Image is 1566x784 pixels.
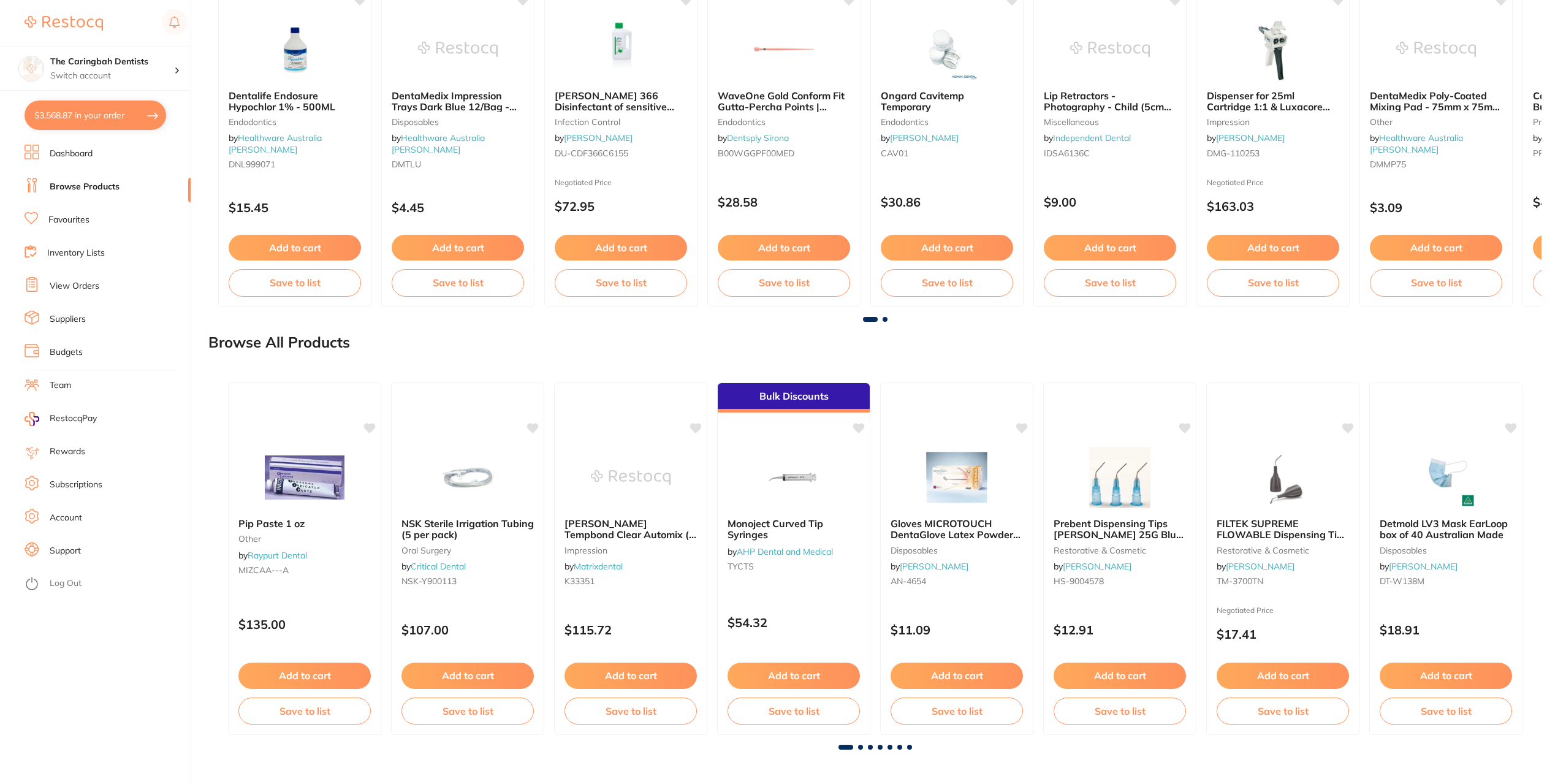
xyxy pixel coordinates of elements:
[1217,663,1349,688] button: Add to cart
[229,159,361,169] small: DNL999071
[891,698,1023,725] button: Save to list
[907,19,987,80] img: Ongard Cavitemp Temporary
[728,517,823,541] span: Monoject Curved Tip Syringes
[401,546,534,555] small: oral surgery
[401,518,534,541] b: NSK Sterile Irrigation Tubing (5 per pack)
[1080,447,1160,508] img: Prebent Dispensing Tips HENRY SCHEIN 25G Blue 100 pack
[265,447,344,508] img: Pip Paste 1 oz
[238,550,307,561] span: by
[555,235,687,261] button: Add to cart
[50,148,93,160] a: Dashboard
[392,132,485,154] span: by
[50,280,99,292] a: View Orders
[392,200,524,215] p: $4.45
[1207,132,1285,143] span: by
[1044,90,1176,113] b: Lip Retractors - Photography - Child (5cm Wide)
[50,413,97,425] span: RestocqPay
[238,517,305,530] span: Pip Paste 1 oz
[1370,159,1502,169] small: DMMP75
[1370,117,1502,127] small: other
[728,518,860,541] b: Monoject Curved Tip Syringes
[238,698,371,725] button: Save to list
[1207,199,1339,213] p: $163.03
[1054,518,1186,541] b: Prebent Dispensing Tips HENRY SCHEIN 25G Blue 100 pack
[238,565,289,576] span: MIZCAA---A
[718,383,870,413] div: Bulk Discounts
[881,195,1013,209] p: $30.86
[728,698,860,725] button: Save to list
[1370,90,1502,113] b: DentaMedix Poly-Coated Mixing Pad - 75mm x 75mm 100/Pad
[1217,518,1349,541] b: FILTEK SUPREME FLOWABLE Dispensing Tips 20G pk 20 Grey
[1070,19,1150,80] img: Lip Retractors - Photography - Child (5cm Wide)
[1396,19,1476,80] img: DentaMedix Poly-Coated Mixing Pad - 75mm x 75mm 100/Pad
[1054,517,1184,552] span: Prebent Dispensing Tips [PERSON_NAME] 25G Blue 100 pack
[392,269,524,296] button: Save to list
[564,517,696,552] span: [PERSON_NAME] Tempbond Clear Automix (1 x 6g)
[428,447,507,508] img: NSK Sterile Irrigation Tubing (5 per pack)
[25,16,103,31] img: Restocq Logo
[555,269,687,296] button: Save to list
[401,576,457,587] span: NSK-Y900113
[728,663,860,688] button: Add to cart
[392,132,485,154] a: Healthware Australia [PERSON_NAME]
[1380,698,1512,725] button: Save to list
[401,561,466,572] span: by
[1217,606,1349,615] small: Negotiated Price
[392,117,524,127] small: Disposables
[728,546,833,557] span: by
[728,561,754,572] span: TYCTS
[50,379,71,392] a: Team
[1216,132,1285,143] a: [PERSON_NAME]
[891,546,1023,555] small: disposables
[718,117,850,127] small: endodontics
[1207,117,1339,127] small: impression
[1053,132,1131,143] a: Independent Dental
[1044,117,1176,127] small: miscellaneous
[1054,663,1186,688] button: Add to cart
[238,534,371,544] small: other
[891,623,1023,637] p: $11.09
[890,132,959,143] a: [PERSON_NAME]
[1370,269,1502,296] button: Save to list
[1226,561,1294,572] a: [PERSON_NAME]
[229,235,361,261] button: Add to cart
[401,517,534,541] span: NSK Sterile Irrigation Tubing (5 per pack)
[1406,447,1486,508] img: Detmold LV3 Mask EarLoop box of 40 Australian Made
[891,518,1023,541] b: Gloves MICROTOUCH DentaGlove Latex Powder Free Small x 100
[1044,269,1176,296] button: Save to list
[50,313,86,325] a: Suppliers
[1380,576,1424,587] span: DT-W138M
[881,117,1013,127] small: endodontics
[1044,235,1176,261] button: Add to cart
[1054,546,1186,555] small: restorative & cosmetic
[891,517,1021,552] span: Gloves MICROTOUCH DentaGlove Latex Powder Free Small x 100
[881,269,1013,296] button: Save to list
[564,623,697,637] p: $115.72
[555,117,687,127] small: infection control
[25,412,97,426] a: RestocqPay
[229,132,322,154] a: Healthware Australia [PERSON_NAME]
[229,117,361,127] small: Endodontics
[19,56,44,81] img: The Caringbah Dentists
[728,615,860,630] p: $54.32
[744,19,824,80] img: WaveOne Gold Conform Fit Gutta-Percha Points | Medium
[1217,517,1348,552] span: FILTEK SUPREME FLOWABLE Dispensing Tips 20G pk 20 Grey
[50,512,82,524] a: Account
[1044,132,1131,143] span: by
[1380,663,1512,688] button: Add to cart
[727,132,789,143] a: Dentsply Sirona
[1217,698,1349,725] button: Save to list
[1217,546,1349,555] small: restorative & cosmetic
[718,235,850,261] button: Add to cart
[229,90,361,113] b: Dentalife Endosure Hypochlor 1% - 500ML
[50,577,82,590] a: Log Out
[401,623,534,637] p: $107.00
[1207,269,1339,296] button: Save to list
[555,132,633,143] span: by
[1054,623,1186,637] p: $12.91
[1054,576,1104,587] span: HS-9004578
[418,19,498,80] img: DentaMedix Impression Trays Dark Blue 12/Bag - Large Upper
[411,561,466,572] a: Critical Dental
[229,132,322,154] span: by
[1044,195,1176,209] p: $9.00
